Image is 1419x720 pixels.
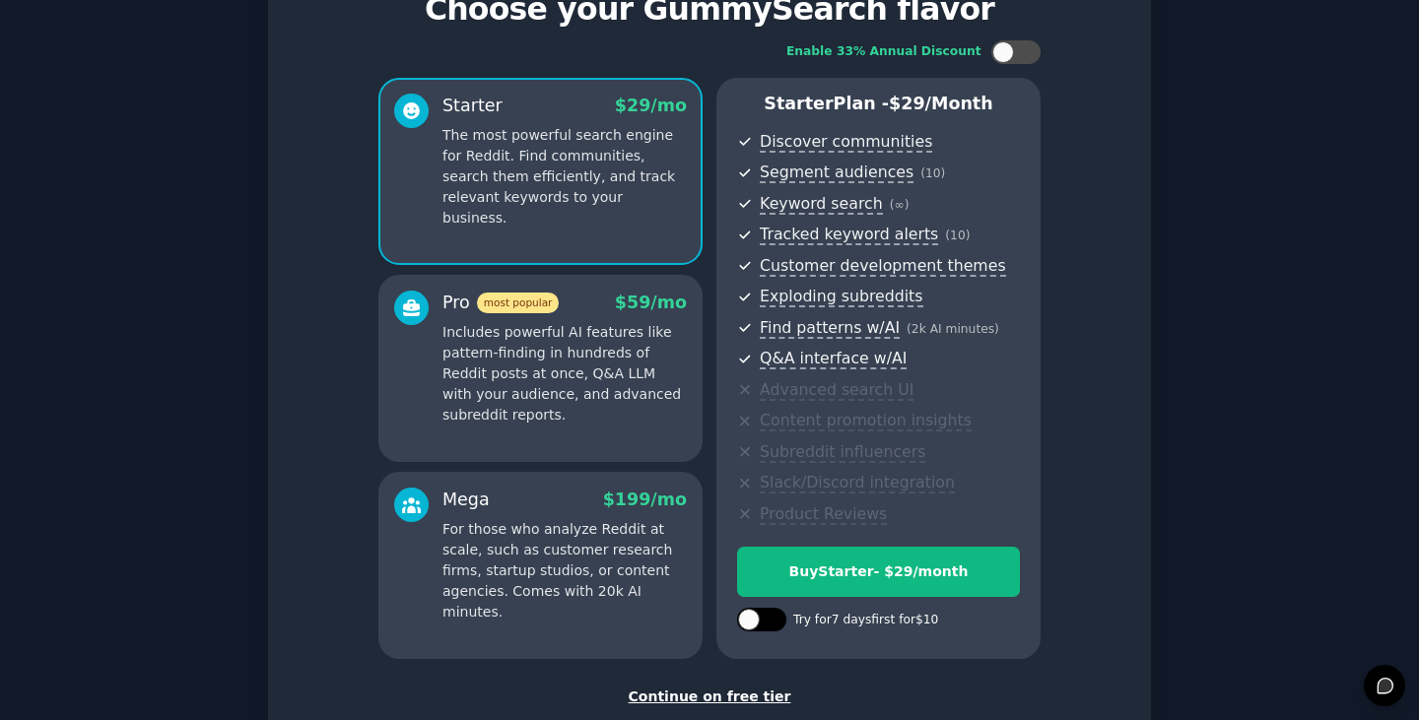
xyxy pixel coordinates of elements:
div: Mega [442,488,490,512]
span: most popular [477,293,560,313]
div: Buy Starter - $ 29 /month [738,561,1019,582]
span: $ 199 /mo [603,490,687,509]
span: Q&A interface w/AI [760,349,907,369]
div: Enable 33% Annual Discount [786,43,981,61]
span: Content promotion insights [760,411,972,431]
span: ( 10 ) [945,229,970,242]
span: Find patterns w/AI [760,318,900,339]
button: BuyStarter- $29/month [737,547,1020,597]
p: Starter Plan - [737,92,1020,116]
p: The most powerful search engine for Reddit. Find communities, search them efficiently, and track ... [442,125,687,229]
span: Discover communities [760,132,932,153]
span: $ 29 /month [889,94,993,113]
div: Pro [442,291,559,315]
div: Try for 7 days first for $10 [793,612,938,629]
span: Advanced search UI [760,380,913,401]
span: $ 59 /mo [615,293,687,312]
p: For those who analyze Reddit at scale, such as customer research firms, startup studios, or conte... [442,519,687,622]
span: Segment audiences [760,163,913,183]
div: Starter [442,94,503,118]
span: $ 29 /mo [615,96,687,115]
span: Subreddit influencers [760,442,925,463]
span: Tracked keyword alerts [760,225,938,245]
span: ( 2k AI minutes ) [907,322,999,336]
span: ( 10 ) [920,166,945,180]
span: ( ∞ ) [890,198,910,212]
div: Continue on free tier [289,687,1130,707]
span: Customer development themes [760,256,1006,277]
span: Exploding subreddits [760,287,922,307]
span: Keyword search [760,194,883,215]
span: Slack/Discord integration [760,473,955,493]
span: Product Reviews [760,504,887,525]
p: Includes powerful AI features like pattern-finding in hundreds of Reddit posts at once, Q&A LLM w... [442,322,687,425]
